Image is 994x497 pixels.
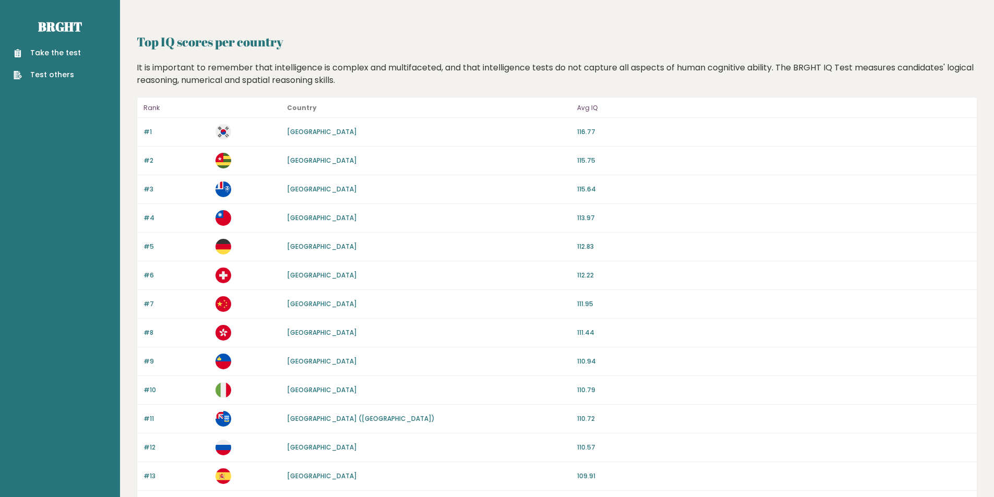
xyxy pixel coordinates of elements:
p: 109.91 [577,471,971,481]
p: Avg IQ [577,102,971,114]
a: [GEOGRAPHIC_DATA] [287,271,357,280]
b: Country [287,103,317,112]
img: de.svg [215,239,231,254]
p: #10 [143,385,209,395]
p: 115.64 [577,185,971,194]
img: tf.svg [215,181,231,197]
img: fk.svg [215,411,231,427]
a: Brght [38,18,82,35]
a: [GEOGRAPHIC_DATA] [287,357,357,366]
p: #3 [143,185,209,194]
p: 110.79 [577,385,971,395]
p: 110.72 [577,414,971,423]
a: [GEOGRAPHIC_DATA] [287,299,357,308]
p: #6 [143,271,209,280]
img: tg.svg [215,153,231,168]
img: es.svg [215,468,231,484]
a: Take the test [14,47,81,58]
p: #1 [143,127,209,137]
a: Test others [14,69,81,80]
p: 111.95 [577,299,971,309]
p: #8 [143,328,209,337]
p: 110.57 [577,443,971,452]
img: li.svg [215,354,231,369]
h2: Top IQ scores per country [137,32,977,51]
a: [GEOGRAPHIC_DATA] [287,242,357,251]
p: #5 [143,242,209,251]
a: [GEOGRAPHIC_DATA] [287,156,357,165]
img: kr.svg [215,124,231,140]
p: #11 [143,414,209,423]
a: [GEOGRAPHIC_DATA] [287,185,357,193]
p: #2 [143,156,209,165]
a: [GEOGRAPHIC_DATA] [287,471,357,480]
p: 115.75 [577,156,971,165]
p: #13 [143,471,209,481]
p: 111.44 [577,328,971,337]
p: #7 [143,299,209,309]
p: #12 [143,443,209,452]
p: 110.94 [577,357,971,366]
img: hk.svg [215,325,231,341]
div: It is important to remember that intelligence is complex and multifaceted, and that intelligence ... [133,62,981,87]
p: 116.77 [577,127,971,137]
a: [GEOGRAPHIC_DATA] [287,443,357,452]
img: it.svg [215,382,231,398]
p: 112.22 [577,271,971,280]
p: #9 [143,357,209,366]
a: [GEOGRAPHIC_DATA] [287,385,357,394]
p: #4 [143,213,209,223]
p: 113.97 [577,213,971,223]
p: 112.83 [577,242,971,251]
img: ru.svg [215,440,231,455]
img: cn.svg [215,296,231,312]
a: [GEOGRAPHIC_DATA] [287,127,357,136]
a: [GEOGRAPHIC_DATA] [287,328,357,337]
p: Rank [143,102,209,114]
img: tw.svg [215,210,231,226]
img: ch.svg [215,268,231,283]
a: [GEOGRAPHIC_DATA] ([GEOGRAPHIC_DATA]) [287,414,435,423]
a: [GEOGRAPHIC_DATA] [287,213,357,222]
